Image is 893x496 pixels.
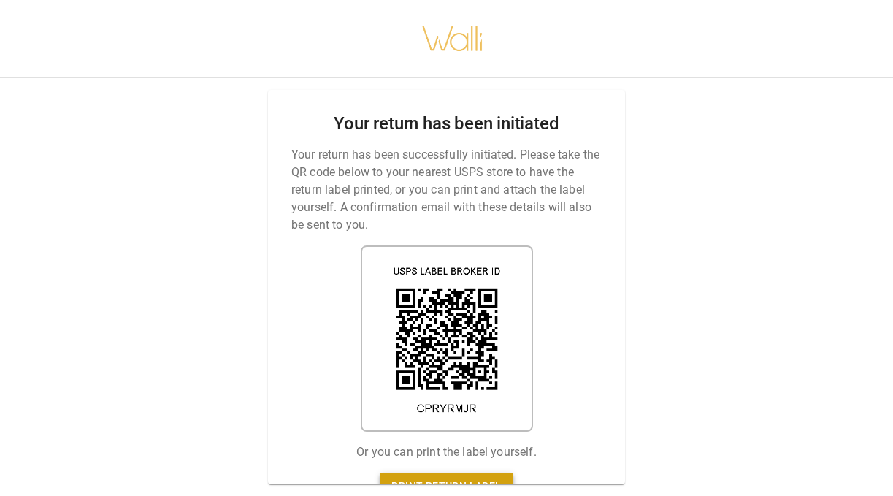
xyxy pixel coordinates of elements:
[421,7,484,70] img: walli-inc.myshopify.com
[291,146,602,234] p: Your return has been successfully initiated. Please take the QR code below to your nearest USPS s...
[361,245,533,432] img: shipping label qr code
[334,113,559,134] h2: Your return has been initiated
[356,443,536,461] p: Or you can print the label yourself.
